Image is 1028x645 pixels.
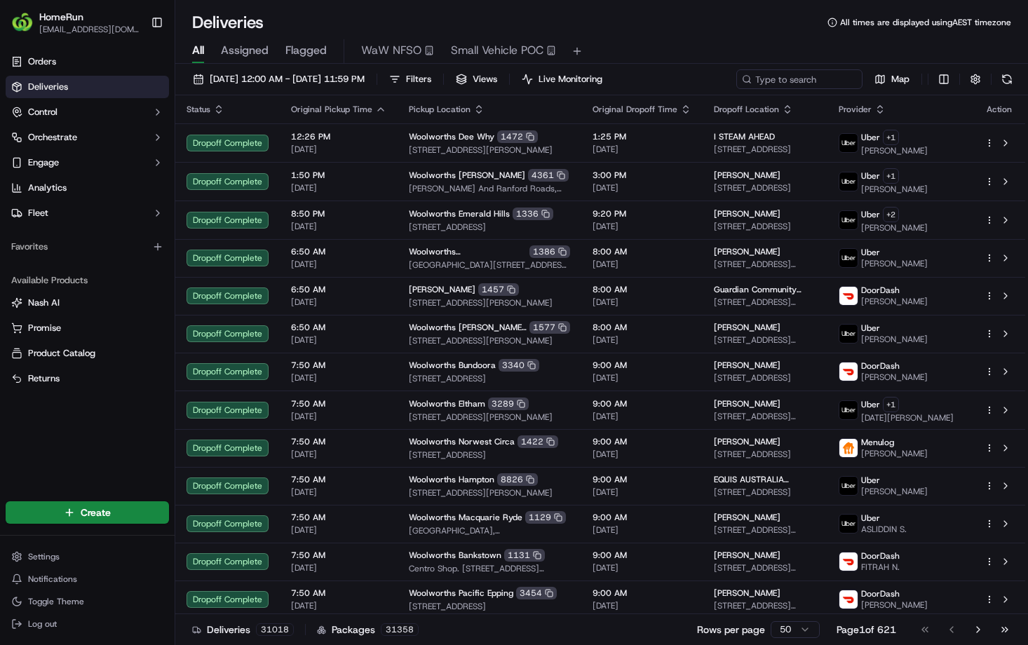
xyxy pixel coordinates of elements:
[291,170,386,181] span: 1:50 PM
[6,151,169,174] button: Engage
[409,246,527,257] span: Woolworths [GEOGRAPHIC_DATA]
[409,297,570,308] span: [STREET_ADDRESS][PERSON_NAME]
[883,130,899,145] button: +1
[861,550,900,562] span: DoorDash
[714,297,816,308] span: [STREET_ADDRESS][PERSON_NAME][PERSON_NAME]
[409,335,570,346] span: [STREET_ADDRESS][PERSON_NAME]
[593,436,691,447] span: 9:00 AM
[593,372,691,383] span: [DATE]
[409,525,570,536] span: [GEOGRAPHIC_DATA], [STREET_ADDRESS][PERSON_NAME]
[409,104,471,115] span: Pickup Location
[861,372,928,383] span: [PERSON_NAME]
[714,550,780,561] span: [PERSON_NAME]
[516,587,557,599] div: 3454
[714,246,780,257] span: [PERSON_NAME]
[861,132,880,143] span: Uber
[6,269,169,292] div: Available Products
[210,73,365,86] span: [DATE] 12:00 AM - [DATE] 11:59 PM
[593,398,691,409] span: 9:00 AM
[861,285,900,296] span: DoorDash
[714,131,775,142] span: I STEAM AHEAD
[291,360,386,371] span: 7:50 AM
[839,172,858,191] img: uber-new-logo.jpeg
[861,322,880,334] span: Uber
[714,411,816,422] span: [STREET_ADDRESS][PERSON_NAME]
[409,550,501,561] span: Woolworths Bankstown
[317,623,419,637] div: Packages
[714,398,780,409] span: [PERSON_NAME]
[256,623,294,636] div: 31018
[714,170,780,181] span: [PERSON_NAME]
[409,144,570,156] span: [STREET_ADDRESS][PERSON_NAME]
[291,411,386,422] span: [DATE]
[839,287,858,305] img: doordash_logo_v2.png
[28,55,56,68] span: Orders
[593,221,691,232] span: [DATE]
[28,106,58,118] span: Control
[39,10,83,24] button: HomeRun
[839,552,858,571] img: doordash_logo_v2.png
[861,209,880,220] span: Uber
[839,590,858,609] img: doordash_logo_v2.png
[839,134,858,152] img: uber-new-logo.jpeg
[861,475,880,486] span: Uber
[6,292,169,314] button: Nash AI
[409,412,570,423] span: [STREET_ADDRESS][PERSON_NAME]
[291,449,386,460] span: [DATE]
[997,69,1017,89] button: Refresh
[840,17,1011,28] span: All times are displayed using AEST timezone
[409,322,527,333] span: Woolworths [PERSON_NAME] Metro
[593,512,691,523] span: 9:00 AM
[451,42,543,59] span: Small Vehicle POC
[28,347,95,360] span: Product Catalog
[515,69,609,89] button: Live Monitoring
[291,588,386,599] span: 7:50 AM
[891,73,909,86] span: Map
[714,221,816,232] span: [STREET_ADDRESS]
[697,623,765,637] p: Rows per page
[839,439,858,457] img: justeat_logo.png
[593,474,691,485] span: 9:00 AM
[861,222,928,233] span: [PERSON_NAME]
[28,207,48,219] span: Fleet
[714,562,816,573] span: [STREET_ADDRESS][PERSON_NAME]
[291,524,386,536] span: [DATE]
[28,297,60,309] span: Nash AI
[593,284,691,295] span: 8:00 AM
[361,42,421,59] span: WaW NFSO
[6,202,169,224] button: Fleet
[504,549,545,562] div: 1131
[861,145,928,156] span: [PERSON_NAME]
[291,334,386,346] span: [DATE]
[11,322,163,334] a: Promise
[593,562,691,573] span: [DATE]
[861,334,928,345] span: [PERSON_NAME]
[291,372,386,383] span: [DATE]
[291,284,386,295] span: 6:50 AM
[81,505,111,520] span: Create
[714,208,780,219] span: [PERSON_NAME]
[291,144,386,155] span: [DATE]
[291,297,386,308] span: [DATE]
[409,512,522,523] span: Woolworths Macquarie Ryde
[6,614,169,634] button: Log out
[593,322,691,333] span: 8:00 AM
[593,297,691,308] span: [DATE]
[861,448,928,459] span: [PERSON_NAME]
[488,398,529,410] div: 3289
[861,296,928,307] span: [PERSON_NAME]
[499,359,539,372] div: 3340
[28,372,60,385] span: Returns
[883,168,899,184] button: +1
[449,69,503,89] button: Views
[409,360,496,371] span: Woolworths Bundoora
[6,501,169,524] button: Create
[6,76,169,98] a: Deliveries
[187,69,371,89] button: [DATE] 12:00 AM - [DATE] 11:59 PM
[839,249,858,267] img: uber-new-logo.jpeg
[291,436,386,447] span: 7:50 AM
[409,588,513,599] span: Woolworths Pacific Epping
[861,184,928,195] span: [PERSON_NAME]
[861,599,928,611] span: [PERSON_NAME]
[497,473,538,486] div: 8826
